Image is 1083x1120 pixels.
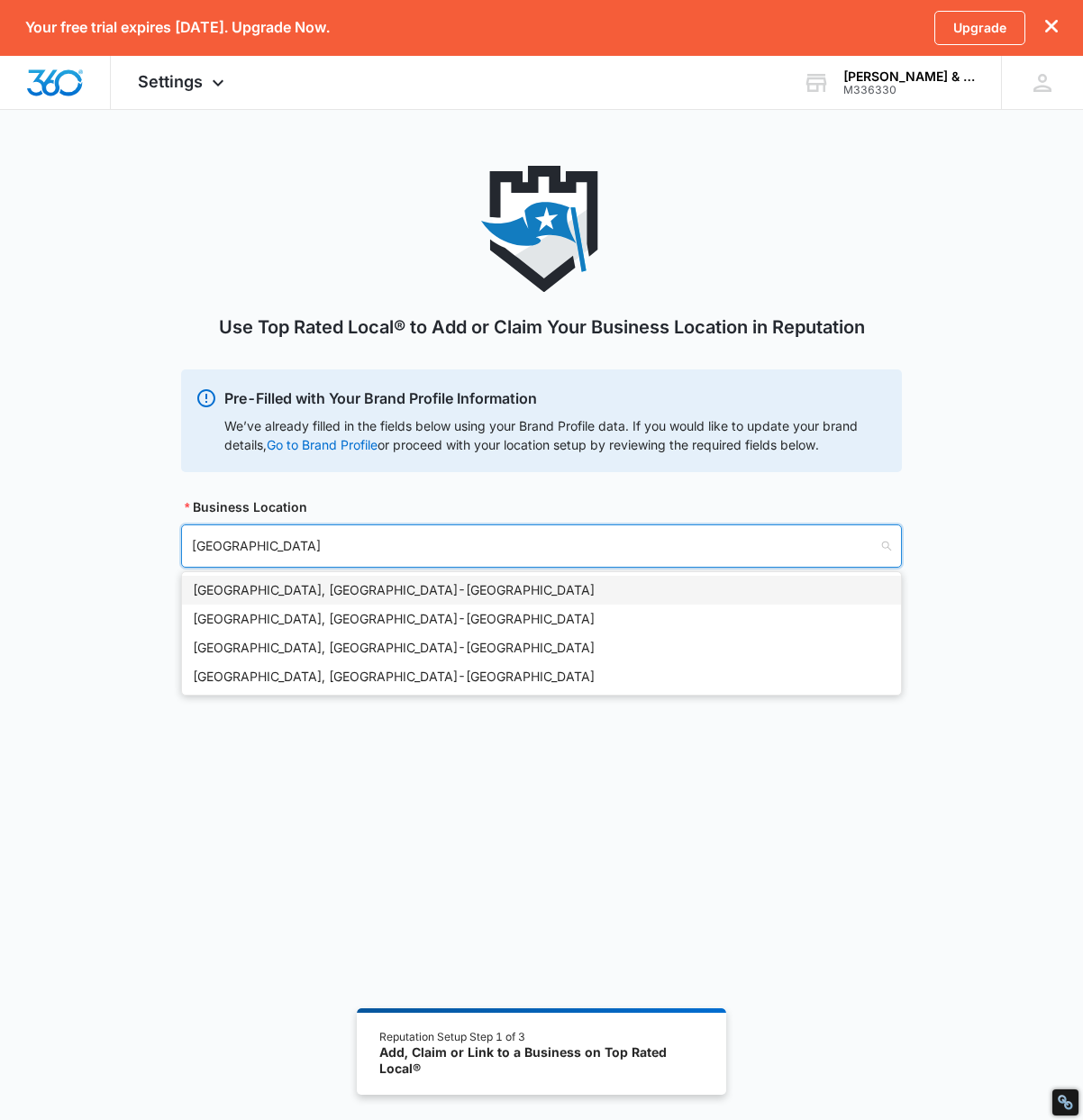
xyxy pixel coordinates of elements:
[379,1044,705,1076] div: Add, Claim or Link to a Business on Top Rated Local®
[843,84,975,96] div: account id
[25,19,330,36] p: Your free trial expires [DATE]. Upgrade Now.
[185,497,307,517] label: Business Location
[193,609,890,629] div: [GEOGRAPHIC_DATA], [GEOGRAPHIC_DATA] - [GEOGRAPHIC_DATA]
[843,69,975,84] div: account name
[478,166,605,292] img: Top Rated Local®
[1045,19,1058,36] button: dismiss this dialog
[193,667,890,687] div: [GEOGRAPHIC_DATA], [GEOGRAPHIC_DATA] - [GEOGRAPHIC_DATA]
[1057,1094,1074,1111] div: Restore Info Box &#10;&#10;NoFollow Info:&#10; META-Robots NoFollow: &#09;true&#10; META-Robots N...
[224,387,887,409] p: Pre-Filled with Your Brand Profile Information
[111,56,256,109] div: Settings
[193,638,890,658] div: [GEOGRAPHIC_DATA], [GEOGRAPHIC_DATA] - [GEOGRAPHIC_DATA]
[379,1029,705,1045] div: Reputation Setup Step 1 of 3
[934,11,1025,45] a: Upgrade
[219,314,865,341] h1: Use Top Rated Local® to Add or Claim Your Business Location in Reputation
[138,72,203,91] span: Settings
[193,580,890,600] div: [GEOGRAPHIC_DATA], [GEOGRAPHIC_DATA] - [GEOGRAPHIC_DATA]
[224,416,887,454] div: We’ve already filled in the fields below using your Brand Profile data. If you would like to upda...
